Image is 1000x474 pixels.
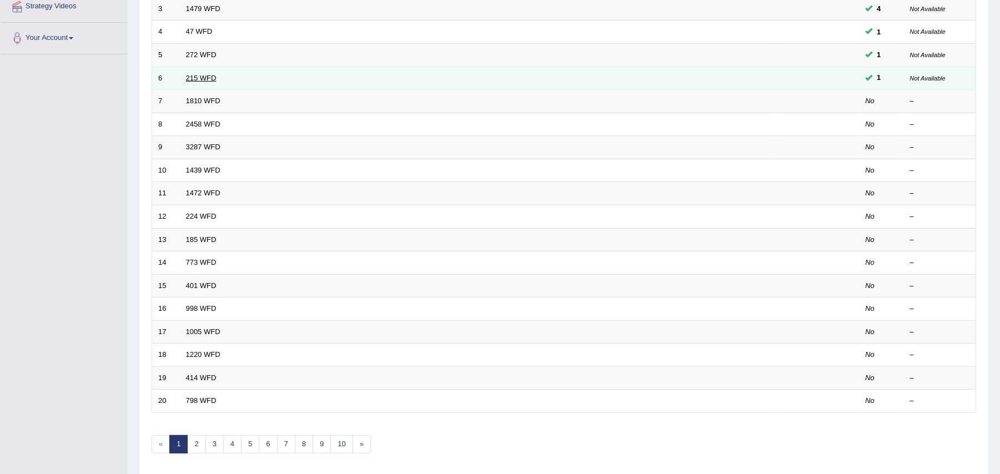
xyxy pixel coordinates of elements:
td: 13 [152,228,180,251]
td: 6 [152,67,180,90]
a: 215 WFD [186,74,217,82]
div: – [910,96,970,107]
div: – [910,327,970,337]
a: 2 [187,435,205,453]
em: No [866,120,875,128]
td: 10 [152,159,180,182]
a: 3287 WFD [186,143,220,151]
a: 8 [295,435,313,453]
div: – [910,235,970,245]
td: 11 [152,182,180,205]
em: No [866,189,875,197]
a: » [353,435,371,453]
td: 4 [152,21,180,44]
span: « [152,435,170,453]
td: 12 [152,205,180,228]
td: 8 [152,113,180,136]
td: 5 [152,44,180,67]
a: 1005 WFD [186,327,220,336]
a: 1439 WFD [186,166,220,174]
a: 1220 WFD [186,350,220,359]
td: 20 [152,390,180,413]
small: Not Available [910,75,946,82]
a: 1810 WFD [186,97,220,105]
span: You cannot take this question anymore [873,3,886,14]
a: 1 [169,435,188,453]
td: 14 [152,251,180,275]
div: – [910,350,970,360]
td: 9 [152,136,180,159]
a: 798 WFD [186,396,217,405]
div: – [910,211,970,222]
a: Your Account [1,23,127,51]
td: 16 [152,297,180,321]
a: 47 WFD [186,27,213,36]
span: You cannot take this question anymore [873,26,886,38]
span: You cannot take this question anymore [873,72,886,84]
div: – [910,119,970,130]
a: 1472 WFD [186,189,220,197]
small: Not Available [910,28,946,35]
em: No [866,396,875,405]
a: 414 WFD [186,374,217,382]
div: – [910,258,970,268]
em: No [866,350,875,359]
em: No [866,97,875,105]
a: 224 WFD [186,212,217,220]
em: No [866,235,875,244]
a: 7 [277,435,295,453]
a: 998 WFD [186,304,217,312]
em: No [866,258,875,266]
small: Not Available [910,6,946,12]
div: – [910,142,970,153]
em: No [866,304,875,312]
a: 773 WFD [186,258,217,266]
td: 7 [152,90,180,113]
div: – [910,304,970,314]
small: Not Available [910,52,946,58]
em: No [866,212,875,220]
div: – [910,396,970,406]
td: 15 [152,274,180,297]
em: No [866,166,875,174]
em: No [866,143,875,151]
em: No [866,281,875,290]
div: – [910,281,970,291]
div: – [910,188,970,199]
em: No [866,374,875,382]
a: 5 [241,435,259,453]
a: 6 [259,435,277,453]
a: 9 [313,435,331,453]
a: 401 WFD [186,281,217,290]
div: – [910,165,970,176]
em: No [866,327,875,336]
a: 272 WFD [186,51,217,59]
a: 10 [330,435,353,453]
a: 2458 WFD [186,120,220,128]
div: – [910,373,970,384]
a: 3 [205,435,224,453]
a: 4 [223,435,242,453]
a: 185 WFD [186,235,217,244]
td: 19 [152,366,180,390]
td: 18 [152,344,180,367]
a: 1479 WFD [186,4,220,13]
td: 17 [152,320,180,344]
span: You cannot take this question anymore [873,49,886,60]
